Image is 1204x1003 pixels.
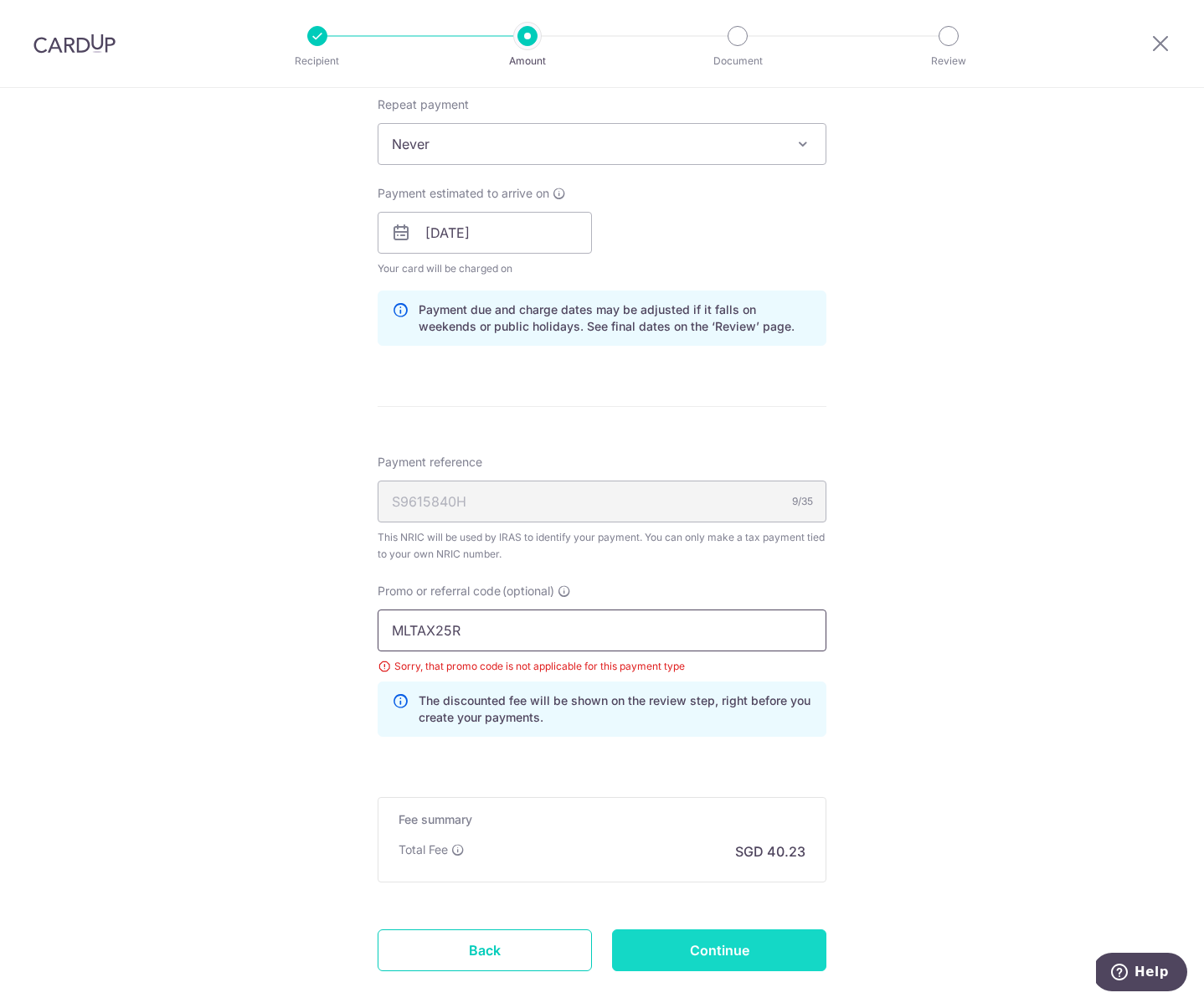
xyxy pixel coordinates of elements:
[33,33,116,54] img: CardUp
[419,301,812,335] p: Payment due and charge dates may be adjusted if it falls on weekends or public holidays. See fina...
[502,583,554,599] span: (optional)
[399,811,805,828] h5: Fee summary
[378,929,592,971] a: Back
[735,841,805,862] p: SGD 40.23
[378,185,549,202] span: Payment estimated to arrive on
[399,841,448,858] p: Total Fee
[792,493,813,510] div: 9/35
[378,529,826,563] div: This NRIC will be used by IRAS to identify your payment. You can only make a tax payment tied to ...
[378,260,592,277] span: Your card will be charged on
[419,692,812,726] p: The discounted fee will be shown on the review step, right before you create your payments.
[378,658,826,675] div: Sorry, that promo code is not applicable for this payment type
[887,53,1011,69] p: Review
[378,123,826,165] span: Never
[378,212,592,254] input: DD / MM / YYYY
[676,53,800,69] p: Document
[1096,953,1187,995] iframe: Opens a widget where you can find more information
[378,96,469,113] label: Repeat payment
[612,929,826,971] input: Continue
[378,583,501,599] span: Promo or referral code
[378,124,826,164] span: Never
[466,53,589,69] p: Amount
[378,454,482,471] span: Payment reference
[255,53,379,69] p: Recipient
